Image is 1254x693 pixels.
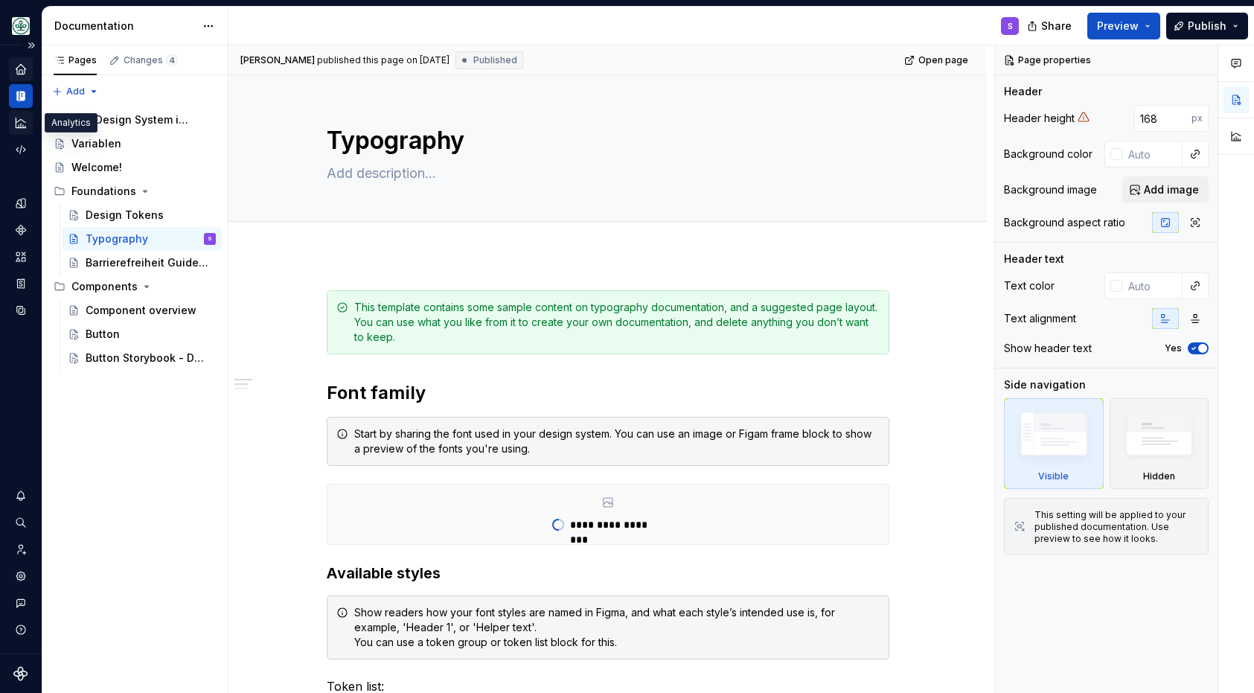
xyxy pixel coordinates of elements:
[62,322,222,346] a: Button
[71,160,122,175] div: Welcome!
[1097,19,1139,33] span: Preview
[71,184,136,199] div: Foundations
[62,298,222,322] a: Component overview
[48,179,222,203] div: Foundations
[9,218,33,242] a: Components
[1004,147,1093,162] div: Background color
[1143,470,1175,482] div: Hidden
[1144,182,1199,197] span: Add image
[1041,19,1072,33] span: Share
[918,54,968,66] span: Open page
[62,346,222,370] a: Button Storybook - Durchstich!
[1004,215,1125,230] div: Background aspect ratio
[54,19,195,33] div: Documentation
[9,111,33,135] a: Analytics
[240,54,315,66] span: [PERSON_NAME]
[354,605,880,650] div: Show readers how your font styles are named in Figma, and what each style’s intended use is, for ...
[9,591,33,615] button: Contact support
[9,84,33,108] a: Documentation
[9,484,33,508] button: Notifications
[86,303,196,318] div: Component overview
[9,298,33,322] a: Data sources
[1004,341,1092,356] div: Show header text
[62,227,222,251] a: TypographyS
[1004,311,1076,326] div: Text alignment
[62,251,222,275] a: Barrierefreiheit Guidelines
[86,351,208,365] div: Button Storybook - Durchstich!
[1004,252,1064,266] div: Header text
[86,255,208,270] div: Barrierefreiheit Guidelines
[1008,20,1013,32] div: S
[86,208,164,223] div: Design Tokens
[48,81,103,102] button: Add
[71,136,121,151] div: Variablen
[13,666,28,681] svg: Supernova Logo
[9,272,33,296] a: Storybook stories
[1122,176,1209,203] button: Add image
[1004,84,1042,99] div: Header
[900,50,975,71] a: Open page
[48,108,222,132] a: AOK Design System in Arbeit
[9,138,33,162] a: Code automation
[1134,105,1191,132] input: Auto
[1004,377,1086,392] div: Side navigation
[124,54,178,66] div: Changes
[71,279,138,294] div: Components
[354,427,880,456] div: Start by sharing the font used in your design system. You can use an image or Figam frame block t...
[9,57,33,81] a: Home
[9,511,33,534] button: Search ⌘K
[86,327,120,342] div: Button
[1188,19,1226,33] span: Publish
[1166,13,1248,39] button: Publish
[1122,272,1183,299] input: Auto
[317,54,450,66] div: published this page on [DATE]
[9,564,33,588] div: Settings
[1004,182,1097,197] div: Background image
[71,112,194,127] div: AOK Design System in Arbeit
[86,231,148,246] div: Typography
[1004,111,1075,126] div: Header height
[1038,470,1069,482] div: Visible
[354,300,880,345] div: This template contains some sample content on typography documentation, and a suggested page layo...
[1004,398,1104,489] div: Visible
[48,132,222,156] a: Variablen
[66,86,85,98] span: Add
[327,381,889,405] h2: Font family
[166,54,178,66] span: 4
[1034,509,1199,545] div: This setting will be applied to your published documentation. Use preview to see how it looks.
[48,275,222,298] div: Components
[45,113,97,132] div: Analytics
[1165,342,1182,354] label: Yes
[327,563,889,584] h3: Available styles
[9,537,33,561] a: Invite team
[1110,398,1209,489] div: Hidden
[1020,13,1081,39] button: Share
[9,245,33,269] a: Assets
[324,123,886,159] textarea: Typography
[48,156,222,179] a: Welcome!
[1191,112,1203,124] p: px
[48,108,222,370] div: Page tree
[54,54,97,66] div: Pages
[1122,141,1183,167] input: Auto
[62,203,222,227] a: Design Tokens
[208,231,212,246] div: S
[1087,13,1160,39] button: Preview
[1004,278,1055,293] div: Text color
[9,191,33,215] a: Design tokens
[12,17,30,35] img: df5db9ef-aba0-4771-bf51-9763b7497661.png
